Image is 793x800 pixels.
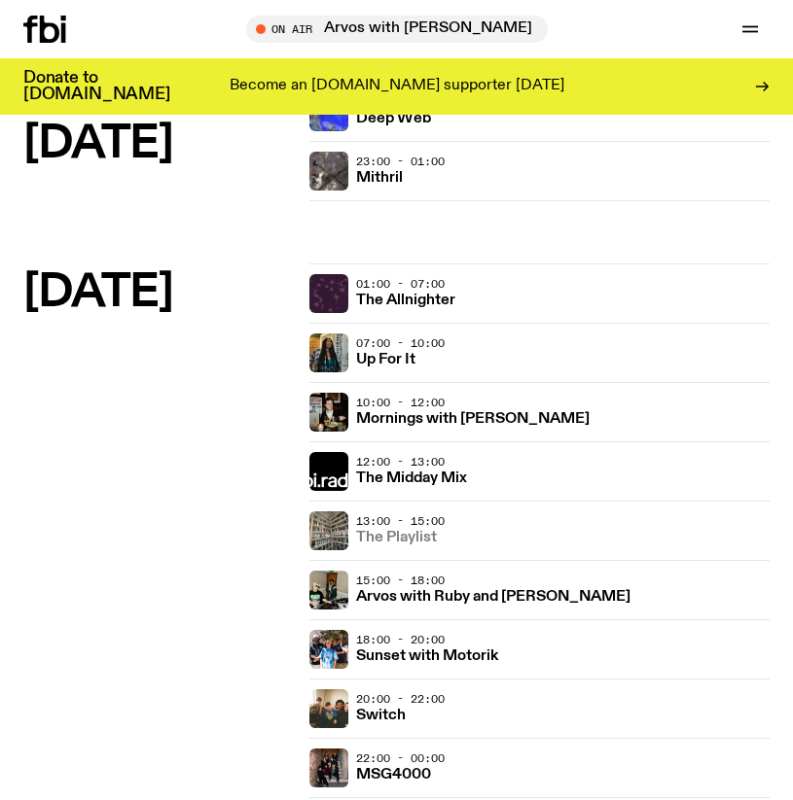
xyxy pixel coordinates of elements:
a: The Playlist [356,527,437,545]
h3: Arvos with Ruby and [PERSON_NAME] [356,590,631,605]
span: 23:00 - 01:00 [356,154,445,169]
p: Become an [DOMAIN_NAME] supporter [DATE] [230,78,564,95]
h2: [DATE] [23,271,294,315]
h3: Mornings with [PERSON_NAME] [356,412,590,427]
span: 07:00 - 10:00 [356,335,445,351]
a: Up For It [356,349,415,367]
h3: Switch [356,709,406,723]
img: A warm film photo of the switch team sitting close together. from left to right: Cedar, Lau, Sand... [309,689,348,728]
a: Sunset with Motorik [356,645,498,664]
img: Ruby wears a Collarbones t shirt and pretends to play the DJ decks, Al sings into a pringles can.... [309,571,348,609]
button: On AirArvos with [PERSON_NAME] [246,16,548,43]
span: 10:00 - 12:00 [356,395,445,410]
span: 20:00 - 22:00 [356,691,445,707]
span: 01:00 - 07:00 [356,276,445,292]
h3: The Midday Mix [356,471,467,486]
h2: [DATE] [23,122,294,166]
h3: The Allnighter [356,294,455,308]
img: An abstract artwork in mostly grey, with a textural cross in the centre. There are metallic and d... [309,152,348,191]
a: The Midday Mix [356,468,467,486]
h3: Up For It [356,353,415,367]
span: 18:00 - 20:00 [356,632,445,647]
a: Switch [356,705,406,723]
h3: Deep Web [356,112,431,126]
h3: Sunset with Motorik [356,649,498,664]
img: Ify - a Brown Skin girl with black braided twists, looking up to the side with her tongue stickin... [309,333,348,372]
span: 15:00 - 18:00 [356,573,445,588]
img: A corner shot of the fbi music library [309,511,348,550]
a: The Allnighter [356,290,455,308]
a: Mithril [356,167,403,186]
h3: Donate to [DOMAIN_NAME] [23,70,170,103]
h3: MSG4000 [356,768,431,783]
span: 22:00 - 00:00 [356,750,445,766]
a: Deep Web [356,108,431,126]
a: MSG4000 [356,764,431,783]
a: Mornings with [PERSON_NAME] [356,408,590,427]
a: Arvos with Ruby and [PERSON_NAME] [356,586,631,605]
img: Andrew, Reenie, and Pat stand in a row, smiling at the camera, in dappled light with a vine leafe... [309,630,348,669]
h3: Mithril [356,171,403,186]
img: Sam blankly stares at the camera, brightly lit by a camera flash wearing a hat collared shirt and... [309,393,348,432]
span: 12:00 - 13:00 [356,454,445,470]
span: 13:00 - 15:00 [356,513,445,529]
h3: The Playlist [356,531,437,545]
